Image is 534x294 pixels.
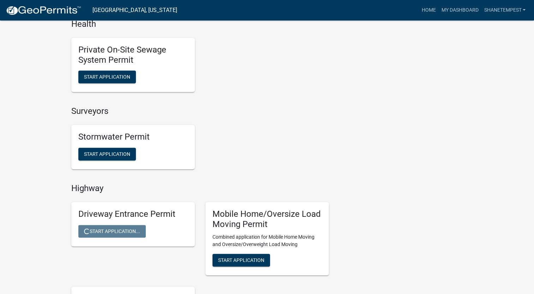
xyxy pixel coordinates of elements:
[212,233,322,248] p: Combined application for Mobile Home Moving and Oversize/Overweight Load Moving
[71,183,329,194] h4: Highway
[92,4,177,16] a: [GEOGRAPHIC_DATA], [US_STATE]
[84,74,130,80] span: Start Application
[71,19,329,29] h4: Health
[419,4,438,17] a: Home
[78,225,146,238] button: Start Application...
[481,4,528,17] a: shanetempest
[212,254,270,267] button: Start Application
[438,4,481,17] a: My Dashboard
[78,148,136,160] button: Start Application
[218,257,264,263] span: Start Application
[78,45,188,65] h5: Private On-Site Sewage System Permit
[78,209,188,219] h5: Driveway Entrance Permit
[71,106,329,116] h4: Surveyors
[78,71,136,83] button: Start Application
[84,228,140,234] span: Start Application...
[78,132,188,142] h5: Stormwater Permit
[84,151,130,157] span: Start Application
[212,209,322,229] h5: Mobile Home/Oversize Load Moving Permit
